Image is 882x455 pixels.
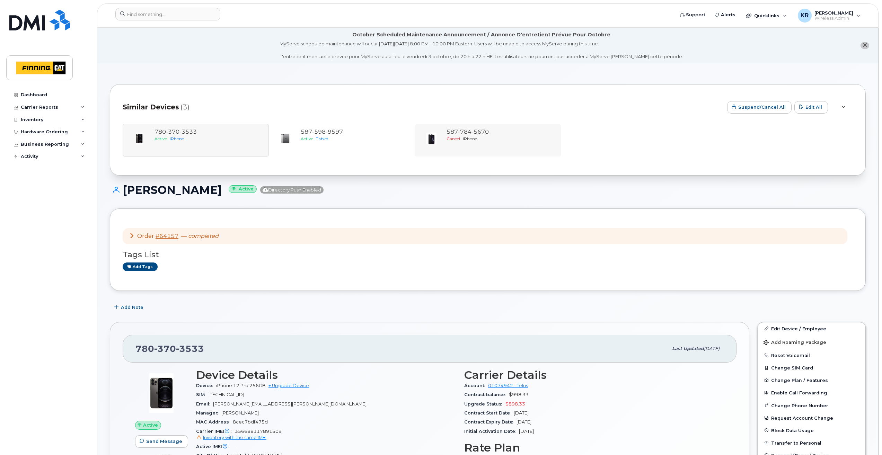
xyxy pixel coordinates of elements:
span: SIM [196,392,209,397]
span: 5670 [471,128,489,135]
span: Directory Push Enabled [260,186,324,194]
span: 9597 [326,128,343,135]
span: 780 [135,344,204,354]
span: 587 [301,128,343,135]
a: 5877845670CanceliPhone [419,128,557,152]
span: Contract balance [464,392,509,397]
span: Add Roaming Package [764,340,826,346]
h3: Carrier Details [464,369,724,381]
span: Initial Activation Date [464,429,519,434]
span: $998.33 [509,392,529,397]
span: Contract Expiry Date [464,419,517,425]
h3: Rate Plan [464,441,724,454]
span: Carrier IMEI [196,429,235,434]
small: Active [229,185,257,193]
span: [DATE] [519,429,534,434]
h3: Device Details [196,369,456,381]
a: Add tags [123,262,158,271]
span: Send Message [146,438,182,445]
button: Send Message [135,435,188,448]
button: Reset Voicemail [758,349,865,362]
span: Account [464,383,488,388]
span: Contract Start Date [464,410,514,416]
span: [DATE] [517,419,531,425]
span: [PERSON_NAME] [221,410,259,416]
button: Transfer to Personal [758,437,865,449]
a: #64157 [156,233,178,239]
span: Tablet [316,136,328,141]
span: [PERSON_NAME][EMAIL_ADDRESS][PERSON_NAME][DOMAIN_NAME] [213,401,367,407]
a: 5875989597ActiveTablet [273,128,411,152]
button: Change Phone Number [758,399,865,412]
a: Edit Device / Employee [758,322,865,335]
button: close notification [861,42,869,49]
iframe: Messenger Launcher [852,425,877,450]
span: 587 [447,128,489,135]
span: Active [301,136,313,141]
button: Edit All [794,101,828,114]
span: Inventory with the same IMEI [203,435,266,440]
h1: [PERSON_NAME] [110,184,866,196]
button: Add Roaming Package [758,335,865,349]
span: [DATE] [704,346,720,351]
span: Active IMEI [196,444,233,449]
a: Inventory with the same IMEI [196,435,266,440]
span: Order [137,233,154,239]
span: Manager [196,410,221,416]
span: Edit All [805,104,822,110]
div: October Scheduled Maintenance Announcement / Annonce D'entretient Prévue Pour Octobre [352,31,610,38]
span: 784 [458,128,471,135]
a: 01074942 - Telus [488,383,528,388]
span: [DATE] [514,410,529,416]
span: Last updated [672,346,704,351]
span: Cancel [447,136,460,141]
span: Device [196,383,216,388]
img: image20231002-4137094-1d0ktdg.jpeg [424,132,438,145]
span: [TECHNICAL_ID] [209,392,244,397]
button: Enable Call Forwarding [758,386,865,399]
button: Change SIM Card [758,362,865,374]
button: Request Account Change [758,412,865,424]
span: (3) [180,102,189,112]
span: 598 [312,128,326,135]
span: MAC Address [196,419,233,425]
span: iPhone [463,136,477,141]
span: 8cec7bdf475d [233,419,268,425]
em: completed [188,233,219,239]
span: 356688117891509 [196,429,456,441]
span: Enable Call Forwarding [771,390,827,395]
img: image20231002-4137094-ufblt7.jpeg [279,132,292,145]
h3: Tags List [123,250,853,259]
span: Similar Devices [123,102,179,112]
span: $898.33 [505,401,525,407]
img: image20231002-4137094-seqlg2.jpeg [141,372,182,414]
span: Suspend/Cancel All [738,104,786,110]
span: 3533 [176,344,204,354]
span: Change Plan / Features [771,378,828,383]
span: Active [143,422,158,428]
button: Suspend/Cancel All [727,101,792,114]
a: + Upgrade Device [268,383,309,388]
div: MyServe scheduled maintenance will occur [DATE][DATE] 8:00 PM - 10:00 PM Eastern. Users will be u... [280,41,683,60]
button: Block Data Usage [758,424,865,437]
button: Change Plan / Features [758,374,865,386]
span: Email [196,401,213,407]
span: — [181,233,219,239]
button: Add Note [110,301,149,314]
span: — [233,444,237,449]
span: Add Note [121,304,143,311]
span: iPhone 12 Pro 256GB [216,383,266,388]
span: Upgrade Status [464,401,505,407]
span: 370 [154,344,176,354]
